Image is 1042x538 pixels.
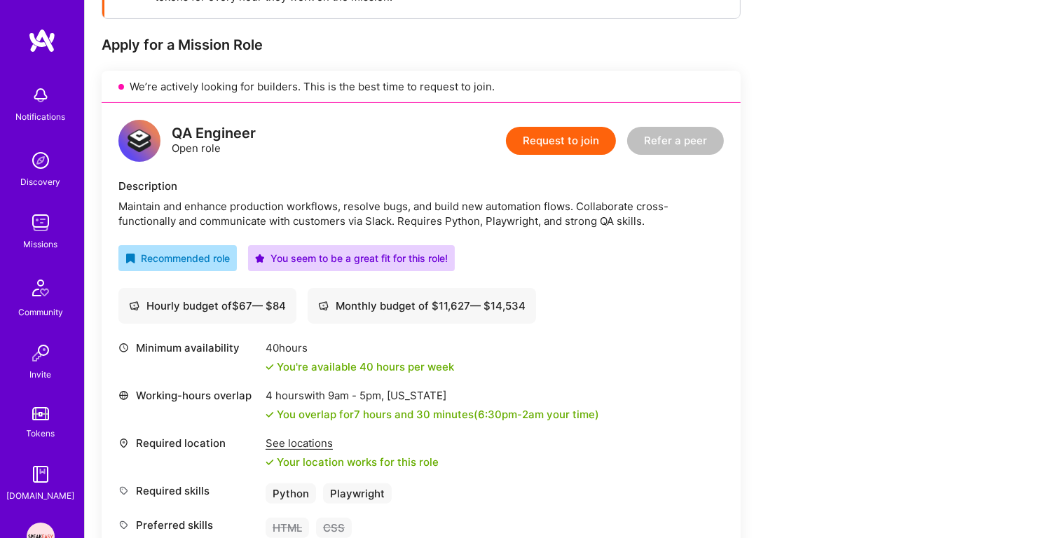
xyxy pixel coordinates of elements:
div: Discovery [21,174,61,189]
div: Description [118,179,724,193]
span: 9am - 5pm , [325,389,387,402]
div: [DOMAIN_NAME] [7,488,75,503]
i: icon Cash [129,301,139,311]
i: icon PurpleStar [255,254,265,263]
img: bell [27,81,55,109]
div: 4 hours with [US_STATE] [266,388,599,403]
img: tokens [32,407,49,420]
i: icon Tag [118,520,129,530]
div: Maintain and enhance production workflows, resolve bugs, and build new automation flows. Collabor... [118,199,724,228]
img: guide book [27,460,55,488]
img: discovery [27,146,55,174]
img: logo [28,28,56,53]
i: icon Check [266,363,274,371]
i: icon Check [266,411,274,419]
i: icon Cash [318,301,329,311]
div: HTML [266,518,309,538]
div: Monthly budget of $ 11,627 — $ 14,534 [318,298,526,313]
i: icon Location [118,438,129,448]
div: Working-hours overlap [118,388,259,403]
img: teamwork [27,209,55,237]
i: icon Tag [118,485,129,496]
div: See locations [266,436,439,450]
div: 40 hours [266,340,454,355]
button: Request to join [506,127,616,155]
div: Missions [24,237,58,251]
div: Hourly budget of $ 67 — $ 84 [129,298,286,313]
div: Invite [30,367,52,382]
i: icon World [118,390,129,401]
div: Playwright [323,483,392,504]
div: QA Engineer [172,126,256,141]
div: You're available 40 hours per week [266,359,454,374]
div: Required location [118,436,259,450]
div: Minimum availability [118,340,259,355]
div: Your location works for this role [266,455,439,469]
img: logo [118,120,160,162]
div: Required skills [118,483,259,498]
div: You overlap for 7 hours and 30 minutes ( your time) [277,407,599,422]
div: Preferred skills [118,518,259,532]
div: Community [18,305,63,319]
i: icon Check [266,458,274,467]
i: icon RecommendedBadge [125,254,135,263]
div: Apply for a Mission Role [102,36,741,54]
span: 6:30pm - 2am [478,408,544,421]
div: Tokens [27,426,55,441]
button: Refer a peer [627,127,724,155]
div: CSS [316,518,352,538]
i: icon Clock [118,343,129,353]
div: We’re actively looking for builders. This is the best time to request to join. [102,71,741,103]
img: Invite [27,339,55,367]
div: Notifications [16,109,66,124]
div: You seem to be a great fit for this role! [255,251,448,265]
div: Recommended role [125,251,230,265]
div: Open role [172,126,256,156]
div: Python [266,483,316,504]
img: Community [24,271,57,305]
